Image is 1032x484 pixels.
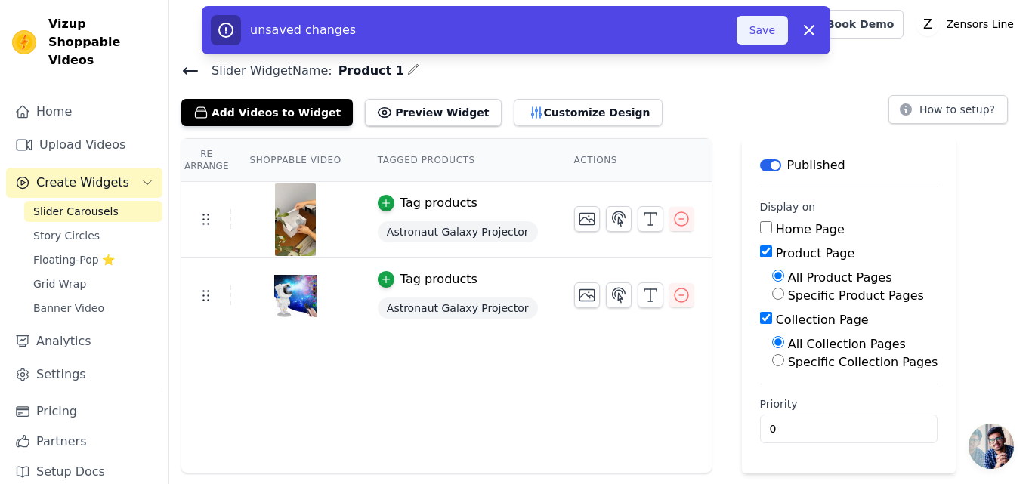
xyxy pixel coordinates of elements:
[6,97,162,127] a: Home
[231,139,359,182] th: Shoppable Video
[788,337,906,351] label: All Collection Pages
[24,273,162,294] a: Grid Wrap
[360,139,556,182] th: Tagged Products
[378,221,538,242] span: Astronaut Galaxy Projector
[400,270,477,288] div: Tag products
[33,204,119,219] span: Slider Carousels
[6,427,162,457] a: Partners
[199,62,332,80] span: Slider Widget Name:
[787,156,845,174] p: Published
[760,396,938,412] label: Priority
[24,249,162,270] a: Floating-Pop ⭐
[888,106,1008,120] a: How to setup?
[250,23,356,37] span: unsaved changes
[274,260,317,332] img: vizup-images-2ea5.jpg
[514,99,663,126] button: Customize Design
[776,222,845,236] label: Home Page
[574,206,600,232] button: Change Thumbnail
[365,99,501,126] button: Preview Widget
[33,301,104,316] span: Banner Video
[400,194,477,212] div: Tag products
[6,130,162,160] a: Upload Videos
[6,359,162,390] a: Settings
[737,16,788,45] button: Save
[36,174,129,192] span: Create Widgets
[407,60,419,81] div: Edit Name
[181,139,231,182] th: Re Arrange
[274,183,317,256] img: tn-1e554142213846eca08550ea1fb668f1.png
[888,95,1008,124] button: How to setup?
[24,297,162,319] a: Banner Video
[24,201,162,222] a: Slider Carousels
[788,288,924,303] label: Specific Product Pages
[776,313,869,327] label: Collection Page
[332,62,404,80] span: Product 1
[788,270,892,285] label: All Product Pages
[969,424,1014,469] a: Open chat
[6,326,162,356] a: Analytics
[788,355,938,369] label: Specific Collection Pages
[181,99,353,126] button: Add Videos to Widget
[760,199,816,214] legend: Display on
[556,139,712,182] th: Actions
[378,297,538,319] span: Astronaut Galaxy Projector
[24,225,162,246] a: Story Circles
[6,396,162,427] a: Pricing
[33,252,115,267] span: Floating-Pop ⭐
[776,246,855,260] label: Product Page
[574,282,600,308] button: Change Thumbnail
[33,276,86,291] span: Grid Wrap
[378,194,477,212] button: Tag products
[33,228,100,243] span: Story Circles
[378,270,477,288] button: Tag products
[6,168,162,198] button: Create Widgets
